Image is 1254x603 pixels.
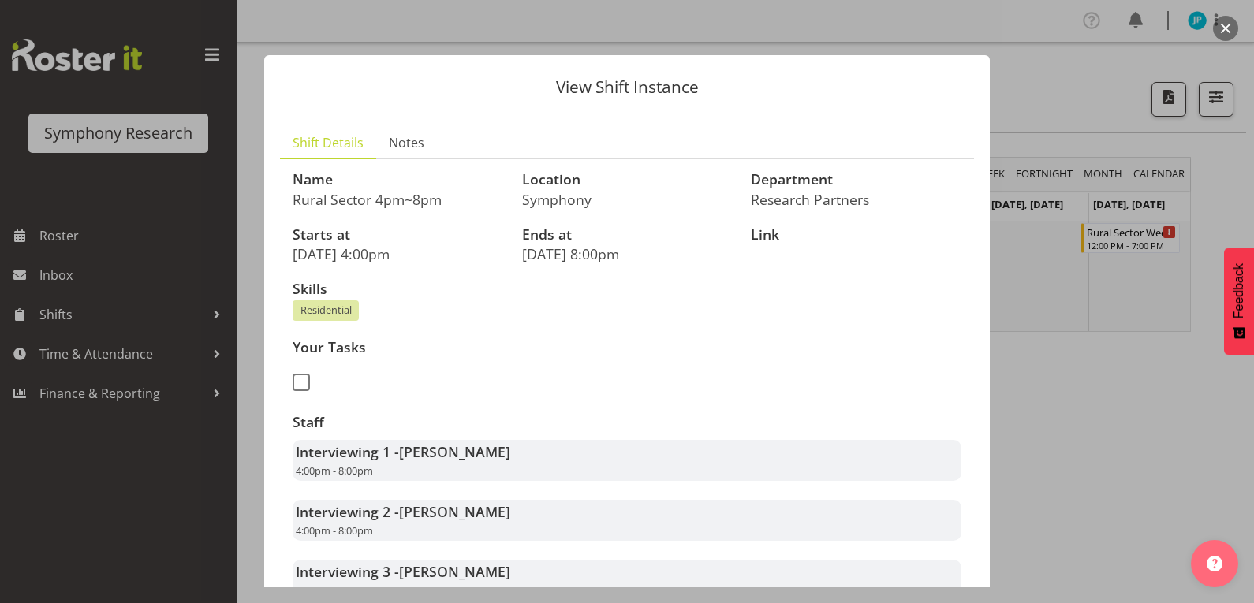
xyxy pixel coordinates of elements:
span: 4:00pm - 8:00pm [296,583,373,597]
strong: Interviewing 1 - [296,442,510,461]
span: Notes [389,133,424,152]
span: [PERSON_NAME] [399,502,510,521]
h3: Link [751,227,961,243]
strong: Interviewing 3 - [296,562,510,581]
img: help-xxl-2.png [1207,556,1222,571]
strong: Interviewing 2 - [296,502,510,521]
span: [PERSON_NAME] [399,562,510,581]
h3: Department [751,172,961,188]
button: Feedback - Show survey [1224,248,1254,355]
span: Feedback [1232,263,1246,318]
h3: Location [522,172,733,188]
p: Research Partners [751,191,961,208]
p: Symphony [522,191,733,208]
span: 4:00pm - 8:00pm [296,523,373,538]
h3: Skills [293,281,961,297]
h3: Starts at [293,227,503,243]
span: [PERSON_NAME] [399,442,510,461]
span: Shift Details [293,133,364,152]
h3: Your Tasks [293,340,618,355]
span: 4:00pm - 8:00pm [296,463,373,478]
p: [DATE] 8:00pm [522,245,733,262]
p: Rural Sector 4pm~8pm [293,191,503,208]
h3: Ends at [522,227,733,243]
h3: Staff [293,415,961,430]
span: Residential [300,303,352,318]
p: View Shift Instance [280,79,974,95]
p: [DATE] 4:00pm [293,245,503,262]
h3: Name [293,172,503,188]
